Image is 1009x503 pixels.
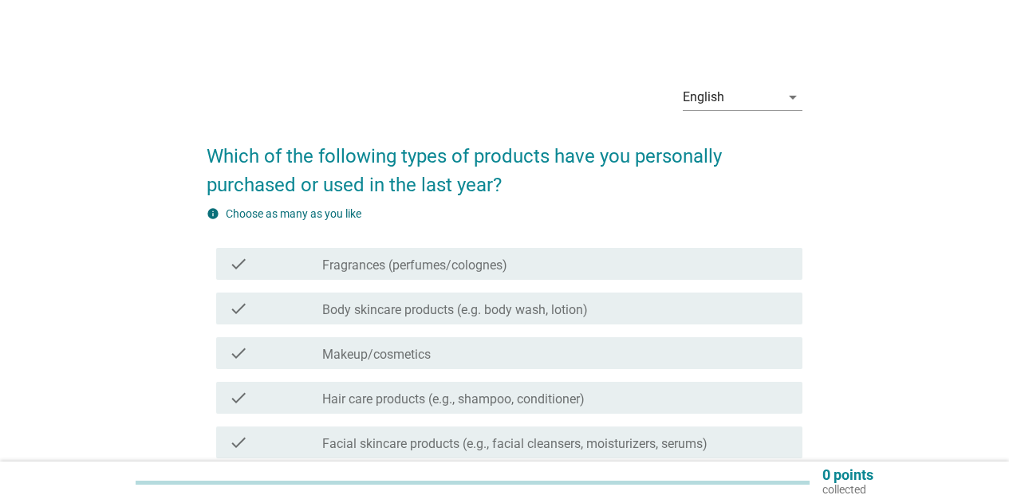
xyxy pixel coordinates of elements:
label: Hair care products (e.g., shampoo, conditioner) [322,391,585,407]
i: check [229,433,248,452]
i: check [229,299,248,318]
p: collected [822,482,873,497]
i: info [207,207,219,220]
label: Choose as many as you like [226,207,361,220]
i: arrow_drop_down [783,88,802,107]
label: Facial skincare products (e.g., facial cleansers, moisturizers, serums) [322,436,707,452]
i: check [229,254,248,273]
label: Makeup/cosmetics [322,347,431,363]
p: 0 points [822,468,873,482]
h2: Which of the following types of products have you personally purchased or used in the last year? [207,126,802,199]
div: English [683,90,724,104]
i: check [229,344,248,363]
label: Fragrances (perfumes/colognes) [322,257,507,273]
label: Body skincare products (e.g. body wash, lotion) [322,302,588,318]
i: check [229,388,248,407]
